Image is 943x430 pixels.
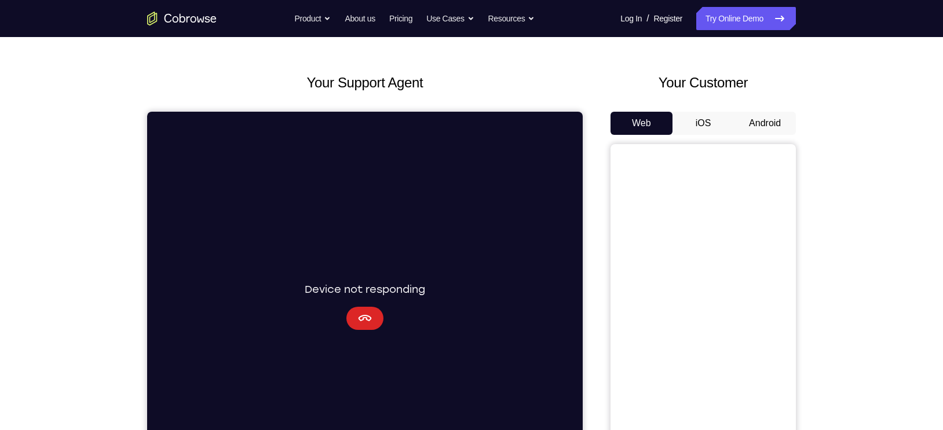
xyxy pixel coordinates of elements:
[734,112,796,135] button: Android
[389,7,412,30] a: Pricing
[426,7,474,30] button: Use Cases
[147,72,583,93] h2: Your Support Agent
[611,112,672,135] button: Web
[672,112,734,135] button: iOS
[345,7,375,30] a: About us
[654,7,682,30] a: Register
[696,7,796,30] a: Try Online Demo
[646,12,649,25] span: /
[611,72,796,93] h2: Your Customer
[488,7,535,30] button: Resources
[158,170,278,218] div: Device not responding
[295,7,331,30] button: Product
[620,7,642,30] a: Log In
[147,12,217,25] a: Go to the home page
[199,195,236,218] button: Cancel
